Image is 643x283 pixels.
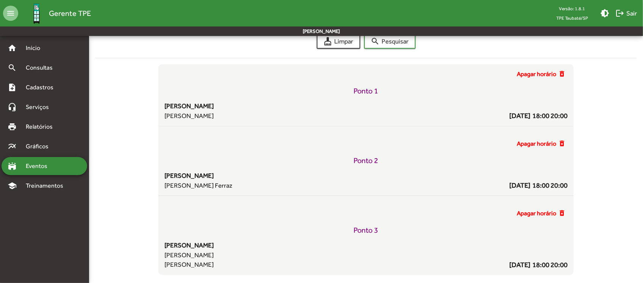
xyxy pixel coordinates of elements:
[600,9,609,18] mat-icon: brightness_medium
[550,13,594,23] span: TPE Taubaté/SP
[324,34,354,48] span: Limpar
[24,1,49,26] img: Logo
[164,260,214,270] span: [PERSON_NAME]
[164,101,214,111] span: [PERSON_NAME]
[550,4,594,13] div: Versão: 1.8.1
[8,44,17,53] mat-icon: home
[324,37,333,46] mat-icon: cleaning_services
[8,63,17,72] mat-icon: search
[8,103,17,112] mat-icon: headset_mic
[164,241,214,250] span: [PERSON_NAME]
[8,122,17,131] mat-icon: print
[21,83,63,92] span: Cadastros
[532,260,568,270] span: 18:00 20:00
[558,209,568,218] mat-icon: delete_forever
[164,171,232,181] span: [PERSON_NAME]
[532,180,568,190] span: 18:00 20:00
[317,34,360,49] button: Limpar
[21,44,51,53] span: Início
[509,110,530,121] span: [DATE]
[615,6,637,20] span: Sair
[509,260,530,270] span: [DATE]
[558,70,568,78] mat-icon: delete_forever
[517,209,556,218] span: Apagar horário
[3,6,18,21] mat-icon: menu
[517,70,556,79] span: Apagar horário
[18,1,91,26] a: Gerente TPE
[49,7,91,19] span: Gerente TPE
[164,85,568,101] h5: Ponto 1
[164,181,232,191] span: [PERSON_NAME] Ferraz
[8,83,17,92] mat-icon: note_add
[615,9,624,18] mat-icon: logout
[517,139,556,148] span: Apagar horário
[21,63,63,72] span: Consultas
[364,34,416,49] button: Pesquisar
[8,142,17,151] mat-icon: multiline_chart
[21,162,58,171] span: Eventos
[21,103,59,112] span: Serviços
[164,250,214,260] span: [PERSON_NAME]
[8,162,17,171] mat-icon: stadium
[371,34,409,48] span: Pesquisar
[558,140,568,148] mat-icon: delete_forever
[21,181,72,190] span: Treinamentos
[8,181,17,190] mat-icon: school
[164,154,568,171] h5: Ponto 2
[509,180,530,190] span: [DATE]
[21,122,63,131] span: Relatórios
[532,110,568,121] span: 18:00 20:00
[371,37,380,46] mat-icon: search
[164,111,214,121] span: [PERSON_NAME]
[164,224,568,241] h5: Ponto 3
[21,142,59,151] span: Gráficos
[612,6,640,20] button: Sair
